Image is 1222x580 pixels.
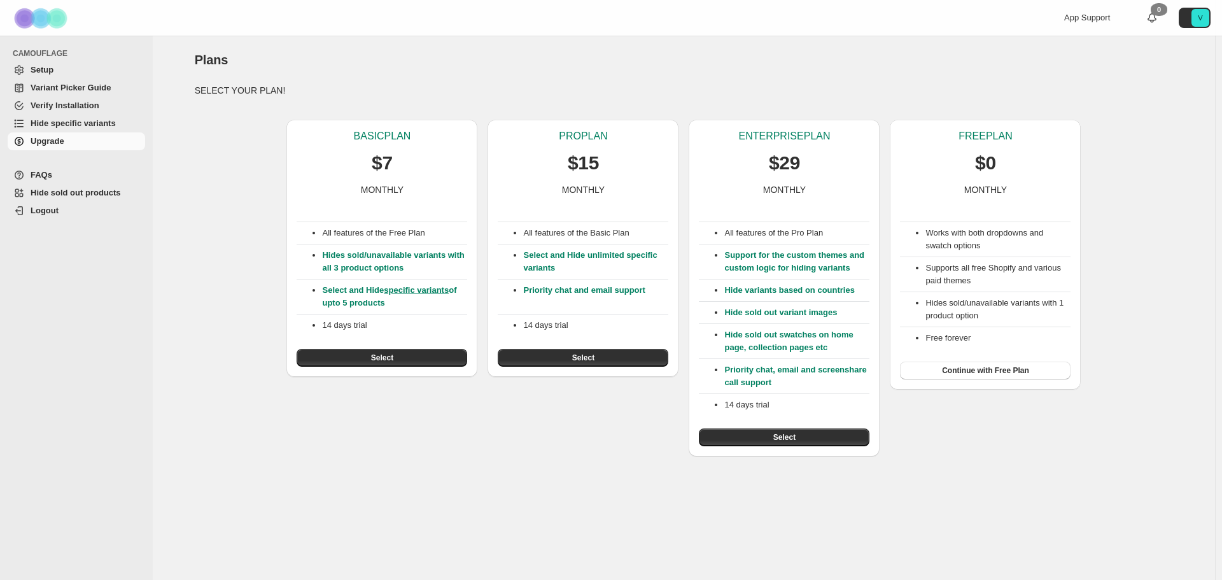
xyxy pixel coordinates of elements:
p: $29 [769,150,800,176]
p: $0 [975,150,996,176]
p: 14 days trial [724,399,869,411]
text: V [1198,14,1203,22]
p: SELECT YOUR PLAN! [195,84,1174,97]
p: ENTERPRISE PLAN [738,130,830,143]
button: Select [699,428,869,446]
p: All features of the Basic Plan [523,227,668,239]
p: MONTHLY [562,183,605,196]
a: FAQs [8,166,145,184]
p: 14 days trial [523,319,668,332]
span: Select [371,353,393,363]
span: Upgrade [31,136,64,146]
p: Priority chat, email and screenshare call support [724,364,869,389]
span: CAMOUFLAGE [13,48,146,59]
span: Verify Installation [31,101,99,110]
p: PRO PLAN [559,130,607,143]
li: Free forever [925,332,1071,344]
span: Avatar with initials V [1191,9,1209,27]
li: Works with both dropdowns and swatch options [925,227,1071,252]
span: Continue with Free Plan [942,365,1029,376]
span: Select [773,432,796,442]
a: 0 [1146,11,1158,24]
a: Setup [8,61,145,79]
p: Hide sold out variant images [724,306,869,319]
button: Avatar with initials V [1179,8,1211,28]
p: MONTHLY [964,183,1007,196]
p: MONTHLY [361,183,404,196]
p: MONTHLY [763,183,806,196]
p: Hide variants based on countries [724,284,869,297]
a: Verify Installation [8,97,145,115]
div: 0 [1151,3,1167,16]
span: Hide specific variants [31,118,116,128]
span: Variant Picker Guide [31,83,111,92]
span: FAQs [31,170,52,180]
a: Upgrade [8,132,145,150]
p: 14 days trial [322,319,467,332]
p: Priority chat and email support [523,284,668,309]
a: specific variants [384,285,449,295]
button: Select [498,349,668,367]
a: Hide specific variants [8,115,145,132]
a: Hide sold out products [8,184,145,202]
button: Continue with Free Plan [900,362,1071,379]
p: $7 [372,150,393,176]
p: All features of the Pro Plan [724,227,869,239]
p: BASIC PLAN [354,130,411,143]
li: Supports all free Shopify and various paid themes [925,262,1071,287]
p: $15 [568,150,599,176]
p: Hides sold/unavailable variants with all 3 product options [322,249,467,274]
span: Select [572,353,594,363]
p: Select and Hide unlimited specific variants [523,249,668,274]
span: Logout [31,206,59,215]
img: Camouflage [10,1,74,36]
button: Select [297,349,467,367]
p: Hide sold out swatches on home page, collection pages etc [724,329,869,354]
p: Select and Hide of upto 5 products [322,284,467,309]
a: Variant Picker Guide [8,79,145,97]
p: FREE PLAN [959,130,1012,143]
p: Support for the custom themes and custom logic for hiding variants [724,249,869,274]
a: Logout [8,202,145,220]
span: App Support [1064,13,1110,22]
li: Hides sold/unavailable variants with 1 product option [925,297,1071,322]
p: All features of the Free Plan [322,227,467,239]
span: Plans [195,53,228,67]
span: Hide sold out products [31,188,121,197]
span: Setup [31,65,53,74]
